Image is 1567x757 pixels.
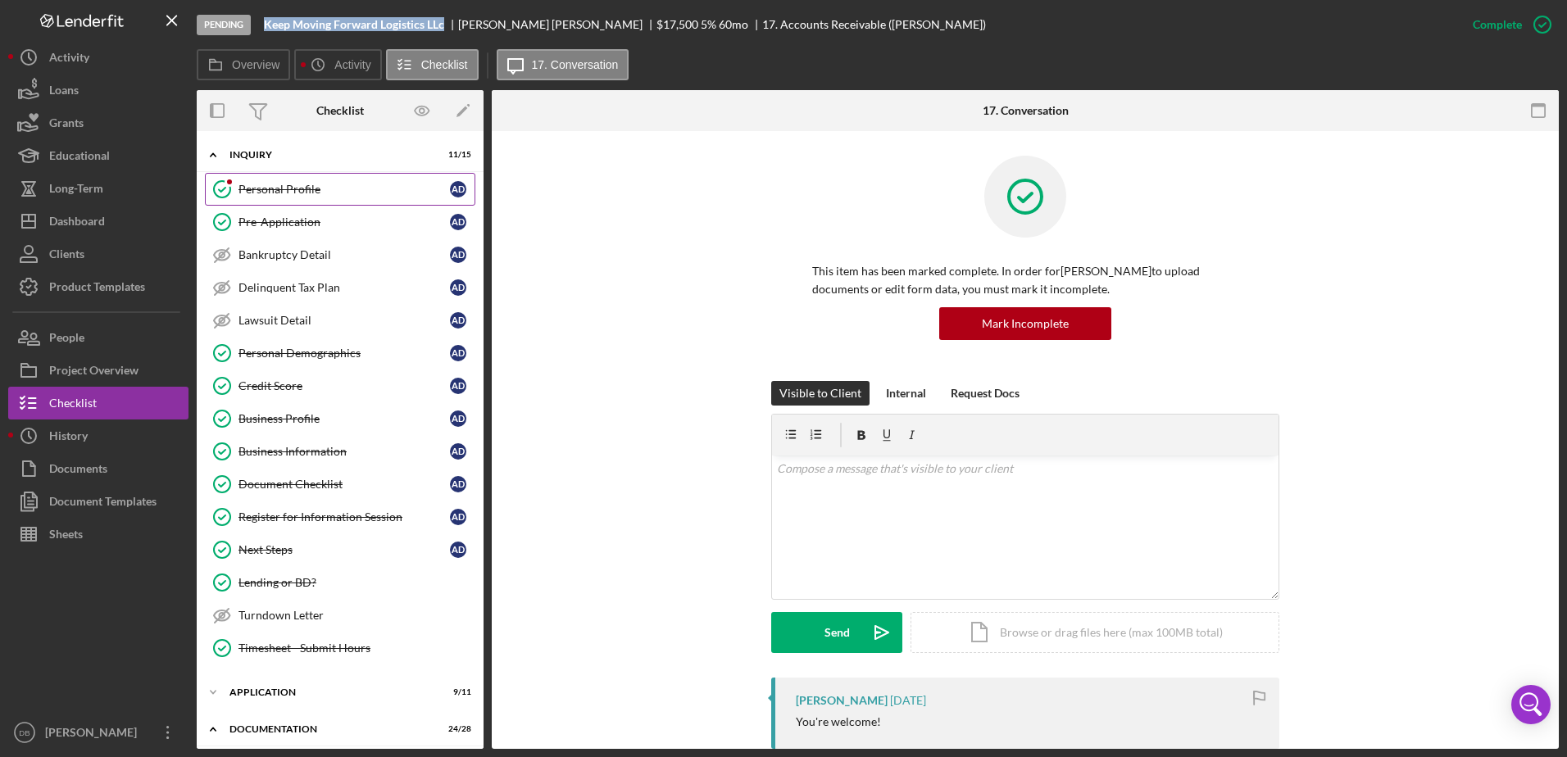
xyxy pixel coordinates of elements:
[205,206,475,238] a: Pre-ApplicationAD
[49,74,79,111] div: Loans
[942,381,1028,406] button: Request Docs
[205,468,475,501] a: Document ChecklistAD
[41,716,148,753] div: [PERSON_NAME]
[294,49,381,80] button: Activity
[890,694,926,707] time: 2025-07-30 20:19
[450,378,466,394] div: A D
[238,609,475,622] div: Turndown Letter
[49,354,139,391] div: Project Overview
[238,347,450,360] div: Personal Demographics
[49,172,103,209] div: Long-Term
[264,18,444,31] b: Keep Moving Forward Logistics LLc
[238,445,450,458] div: Business Information
[197,15,251,35] div: Pending
[205,533,475,566] a: Next StepsAD
[238,248,450,261] div: Bankruptcy Detail
[8,387,188,419] button: Checklist
[205,369,475,402] a: Credit ScoreAD
[232,58,279,71] label: Overview
[197,49,290,80] button: Overview
[8,518,188,551] a: Sheets
[983,104,1069,117] div: 17. Conversation
[316,104,364,117] div: Checklist
[701,18,716,31] div: 5 %
[49,419,88,456] div: History
[812,262,1238,299] p: This item has been marked complete. In order for [PERSON_NAME] to upload documents or edit form d...
[8,205,188,238] button: Dashboard
[771,381,870,406] button: Visible to Client
[497,49,629,80] button: 17. Conversation
[238,183,450,196] div: Personal Profile
[450,410,466,427] div: A D
[951,381,1020,406] div: Request Docs
[450,476,466,492] div: A D
[205,238,475,271] a: Bankruptcy DetailAD
[450,312,466,329] div: A D
[982,307,1069,340] div: Mark Incomplete
[49,41,89,78] div: Activity
[238,314,450,327] div: Lawsuit Detail
[205,271,475,304] a: Delinquent Tax PlanAD
[238,281,450,294] div: Delinquent Tax Plan
[442,687,471,697] div: 9 / 11
[229,687,430,697] div: Application
[762,18,986,31] div: 17. Accounts Receivable ([PERSON_NAME])
[49,205,105,242] div: Dashboard
[19,728,30,737] text: DB
[450,279,466,296] div: A D
[49,485,157,522] div: Document Templates
[796,715,881,728] div: You're welcome!
[1473,8,1522,41] div: Complete
[8,419,188,452] button: History
[238,215,450,229] div: Pre-Application
[205,435,475,468] a: Business InformationAD
[771,612,902,653] button: Send
[442,150,471,160] div: 11 / 15
[386,49,479,80] button: Checklist
[205,632,475,664] a: Timesheet - Submit Hours
[8,41,188,74] button: Activity
[49,139,110,176] div: Educational
[8,238,188,270] button: Clients
[450,181,466,197] div: A D
[49,238,84,274] div: Clients
[458,18,656,31] div: [PERSON_NAME] [PERSON_NAME]
[49,518,83,555] div: Sheets
[238,543,450,556] div: Next Steps
[450,247,466,263] div: A D
[719,18,748,31] div: 60 mo
[878,381,934,406] button: Internal
[49,270,145,307] div: Product Templates
[8,321,188,354] button: People
[8,74,188,107] button: Loans
[238,510,450,524] div: Register for Information Session
[8,107,188,139] button: Grants
[1456,8,1559,41] button: Complete
[49,107,84,143] div: Grants
[886,381,926,406] div: Internal
[8,485,188,518] button: Document Templates
[238,576,475,589] div: Lending or BD?
[8,139,188,172] button: Educational
[205,599,475,632] a: Turndown Letter
[656,18,698,31] div: $17,500
[450,509,466,525] div: A D
[238,412,450,425] div: Business Profile
[205,173,475,206] a: Personal ProfileAD
[824,612,850,653] div: Send
[238,478,450,491] div: Document Checklist
[450,214,466,230] div: A D
[334,58,370,71] label: Activity
[205,337,475,369] a: Personal DemographicsAD
[450,542,466,558] div: A D
[8,172,188,205] button: Long-Term
[8,354,188,387] a: Project Overview
[229,150,430,160] div: Inquiry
